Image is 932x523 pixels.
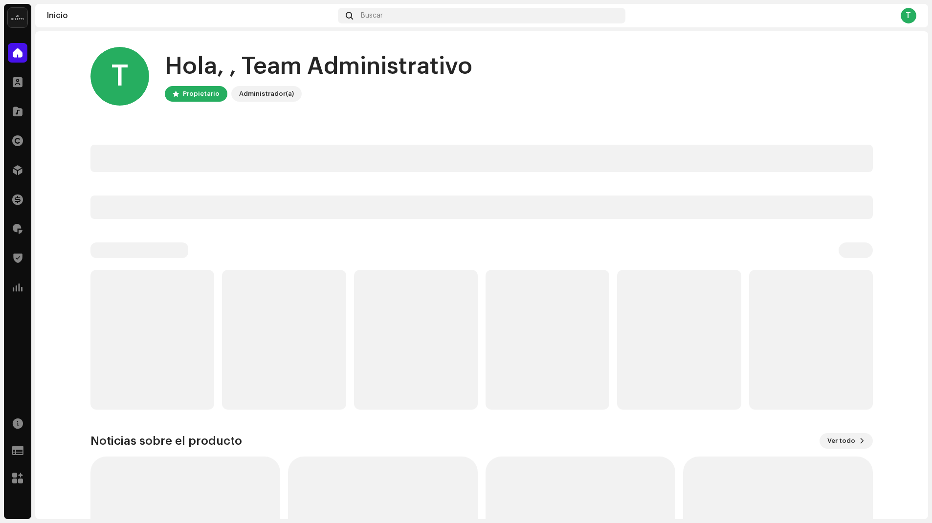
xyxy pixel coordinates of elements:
[90,433,242,449] h3: Noticias sobre el producto
[239,88,294,100] div: Administrador(a)
[361,12,383,20] span: Buscar
[165,51,472,82] div: Hola, , Team Administrativo
[90,47,149,106] div: T
[183,88,220,100] div: Propietario
[901,8,916,23] div: T
[8,8,27,27] img: 02a7c2d3-3c89-4098-b12f-2ff2945c95ee
[827,431,855,451] span: Ver todo
[47,12,334,20] div: Inicio
[820,433,873,449] button: Ver todo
